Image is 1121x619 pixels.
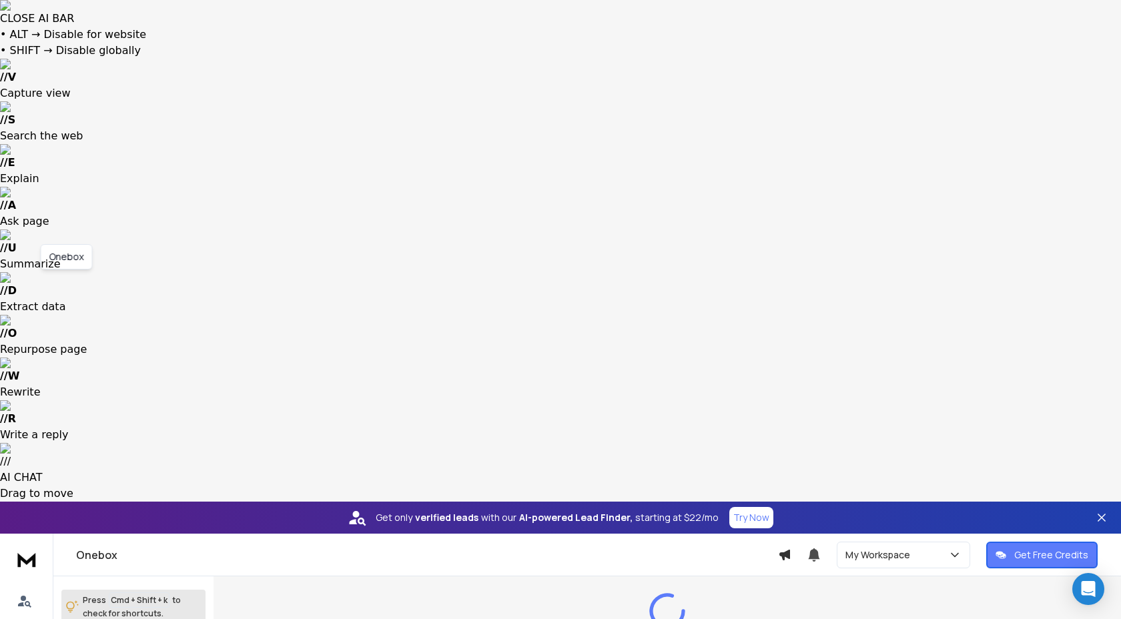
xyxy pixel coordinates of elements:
[76,547,778,563] h1: Onebox
[415,511,478,524] strong: verified leads
[986,542,1098,568] button: Get Free Credits
[1014,548,1088,562] p: Get Free Credits
[729,507,773,528] button: Try Now
[845,548,915,562] p: My Workspace
[13,547,40,572] img: logo
[733,511,769,524] p: Try Now
[1072,573,1104,605] div: Open Intercom Messenger
[376,511,719,524] p: Get only with our starting at $22/mo
[519,511,633,524] strong: AI-powered Lead Finder,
